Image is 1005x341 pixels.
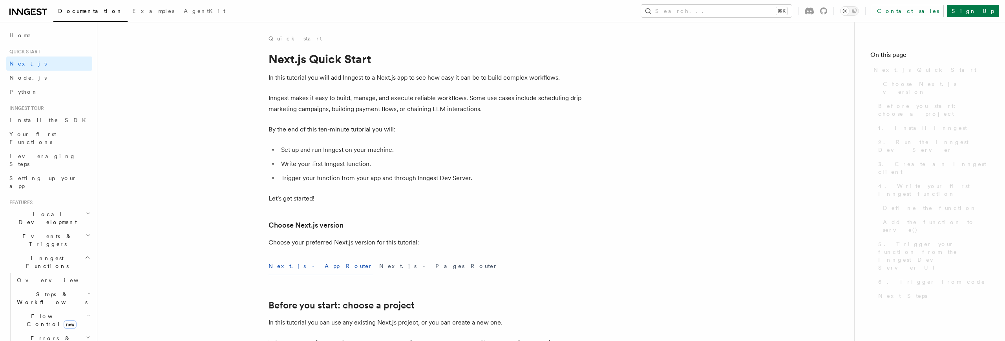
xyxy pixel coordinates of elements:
[880,77,989,99] a: Choose Next.js version
[279,173,583,184] li: Trigger your function from your app and through Inngest Dev Server.
[58,8,123,14] span: Documentation
[184,8,225,14] span: AgentKit
[6,49,40,55] span: Quick start
[269,193,583,204] p: Let's get started!
[641,5,792,17] button: Search...⌘K
[878,240,989,272] span: 5. Trigger your function from the Inngest Dev Server UI
[880,215,989,237] a: Add the function to serve()
[878,102,989,118] span: Before you start: choose a project
[279,159,583,170] li: Write your first Inngest function.
[878,138,989,154] span: 2. Run the Inngest Dev Server
[6,254,85,270] span: Inngest Functions
[14,309,92,331] button: Flow Controlnew
[14,312,86,328] span: Flow Control
[6,85,92,99] a: Python
[878,292,927,300] span: Next Steps
[279,144,583,155] li: Set up and run Inngest on your machine.
[269,72,583,83] p: In this tutorial you will add Inngest to a Next.js app to see how easy it can be to build complex...
[6,207,92,229] button: Local Development
[875,237,989,275] a: 5. Trigger your function from the Inngest Dev Server UI
[883,218,989,234] span: Add the function to serve()
[6,105,44,111] span: Inngest tour
[883,204,977,212] span: Define the function
[9,175,77,189] span: Setting up your app
[875,179,989,201] a: 4. Write your first Inngest function
[128,2,179,21] a: Examples
[14,290,88,306] span: Steps & Workflows
[132,8,174,14] span: Examples
[269,237,583,248] p: Choose your preferred Next.js version for this tutorial:
[870,63,989,77] a: Next.js Quick Start
[179,2,230,21] a: AgentKit
[6,229,92,251] button: Events & Triggers
[9,60,47,67] span: Next.js
[6,28,92,42] a: Home
[269,257,373,275] button: Next.js - App Router
[9,75,47,81] span: Node.js
[9,117,91,123] span: Install the SDK
[9,131,56,145] span: Your first Functions
[6,149,92,171] a: Leveraging Steps
[9,31,31,39] span: Home
[379,257,498,275] button: Next.js - Pages Router
[269,35,322,42] a: Quick start
[269,317,583,328] p: In this tutorial you can use any existing Next.js project, or you can create a new one.
[6,127,92,149] a: Your first Functions
[947,5,999,17] a: Sign Up
[875,135,989,157] a: 2. Run the Inngest Dev Server
[53,2,128,22] a: Documentation
[269,300,415,311] a: Before you start: choose a project
[875,289,989,303] a: Next Steps
[880,201,989,215] a: Define the function
[9,89,38,95] span: Python
[6,71,92,85] a: Node.js
[6,113,92,127] a: Install the SDK
[6,210,86,226] span: Local Development
[14,287,92,309] button: Steps & Workflows
[870,50,989,63] h4: On this page
[878,160,989,176] span: 3. Create an Inngest client
[883,80,989,96] span: Choose Next.js version
[872,5,944,17] a: Contact sales
[6,251,92,273] button: Inngest Functions
[875,121,989,135] a: 1. Install Inngest
[14,273,92,287] a: Overview
[269,220,344,231] a: Choose Next.js version
[840,6,859,16] button: Toggle dark mode
[6,57,92,71] a: Next.js
[875,99,989,121] a: Before you start: choose a project
[875,157,989,179] a: 3. Create an Inngest client
[873,66,976,74] span: Next.js Quick Start
[9,153,76,167] span: Leveraging Steps
[878,124,967,132] span: 1. Install Inngest
[64,320,77,329] span: new
[17,277,98,283] span: Overview
[6,171,92,193] a: Setting up your app
[776,7,787,15] kbd: ⌘K
[6,232,86,248] span: Events & Triggers
[6,199,33,206] span: Features
[269,93,583,115] p: Inngest makes it easy to build, manage, and execute reliable workflows. Some use cases include sc...
[878,278,985,286] span: 6. Trigger from code
[875,275,989,289] a: 6. Trigger from code
[269,124,583,135] p: By the end of this ten-minute tutorial you will:
[878,182,989,198] span: 4. Write your first Inngest function
[269,52,583,66] h1: Next.js Quick Start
